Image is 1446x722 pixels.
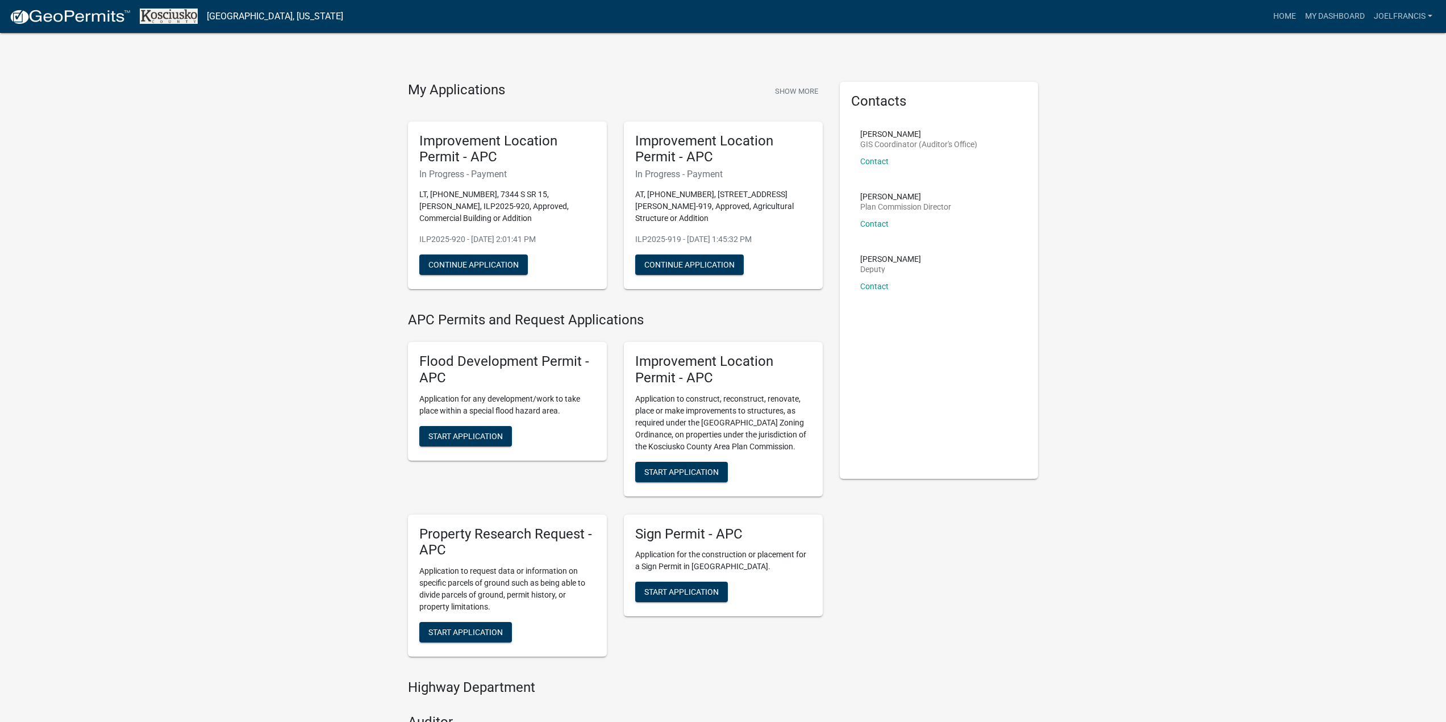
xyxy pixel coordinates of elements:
[635,353,811,386] h5: Improvement Location Permit - APC
[635,526,811,542] h5: Sign Permit - APC
[860,255,921,263] p: [PERSON_NAME]
[635,393,811,453] p: Application to construct, reconstruct, renovate, place or make improvements to structures, as req...
[1269,6,1301,27] a: Home
[408,679,823,696] h4: Highway Department
[140,9,198,24] img: Kosciusko County, Indiana
[419,133,595,166] h5: Improvement Location Permit - APC
[419,233,595,245] p: ILP2025-920 - [DATE] 2:01:41 PM
[419,353,595,386] h5: Flood Development Permit - APC
[419,526,595,559] h5: Property Research Request - APC
[635,462,728,482] button: Start Application
[408,82,505,99] h4: My Applications
[644,587,719,596] span: Start Application
[635,133,811,166] h5: Improvement Location Permit - APC
[860,193,951,201] p: [PERSON_NAME]
[851,93,1027,110] h5: Contacts
[635,233,811,245] p: ILP2025-919 - [DATE] 1:45:32 PM
[419,254,528,275] button: Continue Application
[635,549,811,573] p: Application for the construction or placement for a Sign Permit in [GEOGRAPHIC_DATA].
[860,282,889,291] a: Contact
[1301,6,1369,27] a: My Dashboard
[860,140,977,148] p: GIS Coordinator (Auditor's Office)
[419,622,512,642] button: Start Application
[419,393,595,417] p: Application for any development/work to take place within a special flood hazard area.
[635,254,744,275] button: Continue Application
[770,82,823,101] button: Show More
[428,431,503,440] span: Start Application
[207,7,343,26] a: [GEOGRAPHIC_DATA], [US_STATE]
[419,426,512,446] button: Start Application
[635,169,811,180] h6: In Progress - Payment
[419,169,595,180] h6: In Progress - Payment
[419,189,595,224] p: LT, [PHONE_NUMBER], 7344 S SR 15, [PERSON_NAME], ILP2025-920, Approved, Commercial Building or Ad...
[408,312,823,328] h4: APC Permits and Request Applications
[860,265,921,273] p: Deputy
[635,582,728,602] button: Start Application
[428,628,503,637] span: Start Application
[419,565,595,613] p: Application to request data or information on specific parcels of ground such as being able to di...
[860,130,977,138] p: [PERSON_NAME]
[860,203,951,211] p: Plan Commission Director
[635,189,811,224] p: AT, [PHONE_NUMBER], [STREET_ADDRESS][PERSON_NAME]-919, Approved, Agricultural Structure or Addition
[1369,6,1437,27] a: JOELFRANCIS
[644,467,719,476] span: Start Application
[860,157,889,166] a: Contact
[860,219,889,228] a: Contact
